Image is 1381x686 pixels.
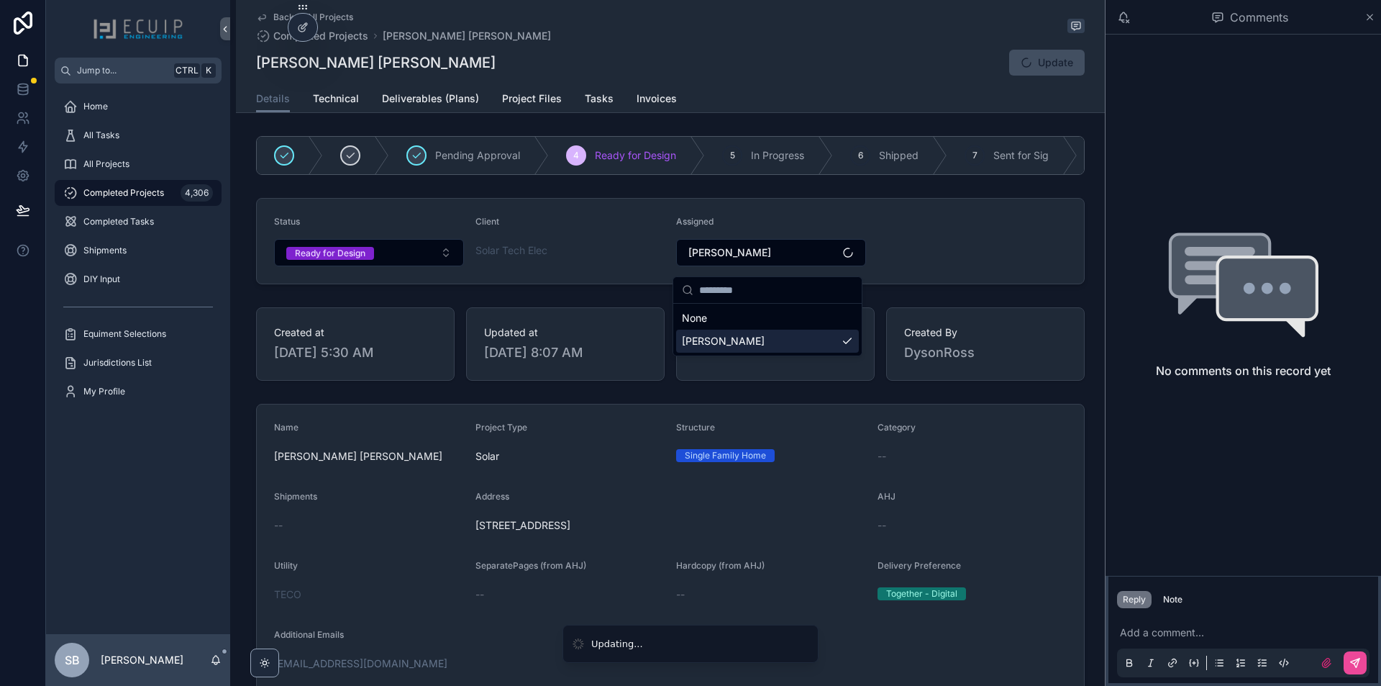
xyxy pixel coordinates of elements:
span: K [203,65,214,76]
a: [PERSON_NAME] [PERSON_NAME] [383,29,551,43]
span: Shipments [274,491,317,502]
span: 4 [573,150,579,161]
a: Jurisdictions List [55,350,222,376]
a: DIY Input [55,266,222,292]
span: [PERSON_NAME] [688,245,771,260]
span: Technical [313,91,359,106]
span: Pending Approval [435,148,520,163]
button: Reply [1117,591,1152,608]
span: In Progress [751,148,804,163]
span: Created By [904,325,1067,340]
span: 6 [858,150,863,161]
a: [EMAIL_ADDRESS][DOMAIN_NAME] [274,656,447,671]
span: All Tasks [83,130,119,141]
a: Back to All Projects [256,12,353,23]
span: Project Type [475,422,527,433]
span: Solar [475,449,499,464]
span: Deliverables (Plans) [382,91,479,106]
span: -- [676,587,685,602]
a: Solar Tech Elec [475,243,547,258]
span: Created at [274,325,437,340]
span: DIY Input [83,274,120,285]
span: [STREET_ADDRESS] [475,518,866,533]
span: Project Files [502,91,562,106]
span: All Projects [83,158,129,170]
span: Jurisdictions List [83,357,152,369]
span: [PERSON_NAME] [682,334,765,348]
a: Technical [313,86,359,114]
a: Completed Projects4,306 [55,180,222,206]
img: App logo [93,17,183,40]
span: Shipments [83,245,127,256]
button: Note [1157,591,1188,608]
a: All Projects [55,151,222,177]
a: All Tasks [55,122,222,148]
span: Comments [1230,9,1288,26]
a: Completed Projects [256,29,368,43]
span: Tasks [585,91,614,106]
a: Invoices [637,86,677,114]
div: scrollable content [46,84,230,423]
button: Select Button [676,239,866,266]
div: 4,306 [181,184,213,202]
a: Tasks [585,86,614,114]
div: Note [1163,594,1182,605]
span: Home [83,101,108,112]
span: Category [878,422,916,433]
span: SB [65,651,80,669]
span: Shipped [879,148,919,163]
span: Back to All Projects [273,12,353,23]
a: Completed Tasks [55,209,222,235]
span: [DATE] 5:30 AM [274,343,437,363]
span: Utility [274,560,298,571]
a: Project Files [502,86,562,114]
a: Details [256,86,290,113]
span: SeparatePages (from AHJ) [475,560,586,571]
span: Invoices [637,91,677,106]
span: Status [274,216,300,227]
h2: No comments on this record yet [1156,362,1331,379]
div: None [676,307,859,330]
a: TECO [274,587,301,602]
span: Structure [676,422,715,433]
a: My Profile [55,379,222,405]
span: My Profile [83,386,125,397]
span: -- [878,518,886,533]
span: Completed Tasks [83,216,154,227]
span: Ctrl [174,63,200,78]
span: Delivery Preference [878,560,961,571]
span: 5 [730,150,735,161]
span: [DATE] 8:07 AM [484,343,647,363]
span: 7 [972,150,977,161]
h1: [PERSON_NAME] [PERSON_NAME] [256,53,496,73]
button: Jump to...CtrlK [55,58,222,84]
button: Select Button [274,239,464,266]
span: Updated at [484,325,647,340]
a: Equiment Selections [55,321,222,347]
span: Client [475,216,499,227]
span: Completed Projects [83,187,164,199]
span: Completed Projects [273,29,368,43]
span: Ready for Design [595,148,676,163]
span: -- [475,587,484,602]
span: Sent for Sig [993,148,1049,163]
span: Additional Emails [274,629,344,640]
div: Ready for Design [295,247,365,260]
div: Updating... [591,637,643,651]
span: Address [475,491,509,502]
span: Jump to... [77,65,168,76]
span: Assigned [676,216,714,227]
span: AHJ [878,491,895,502]
a: Home [55,94,222,119]
a: Shipments [55,238,222,263]
span: [PERSON_NAME] [PERSON_NAME] [274,449,464,464]
span: Equiment Selections [83,328,166,340]
div: Suggestions [673,304,862,356]
p: [PERSON_NAME] [101,653,183,667]
span: -- [274,518,283,533]
span: Hardcopy (from AHJ) [676,560,765,571]
div: Single Family Home [685,449,766,462]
